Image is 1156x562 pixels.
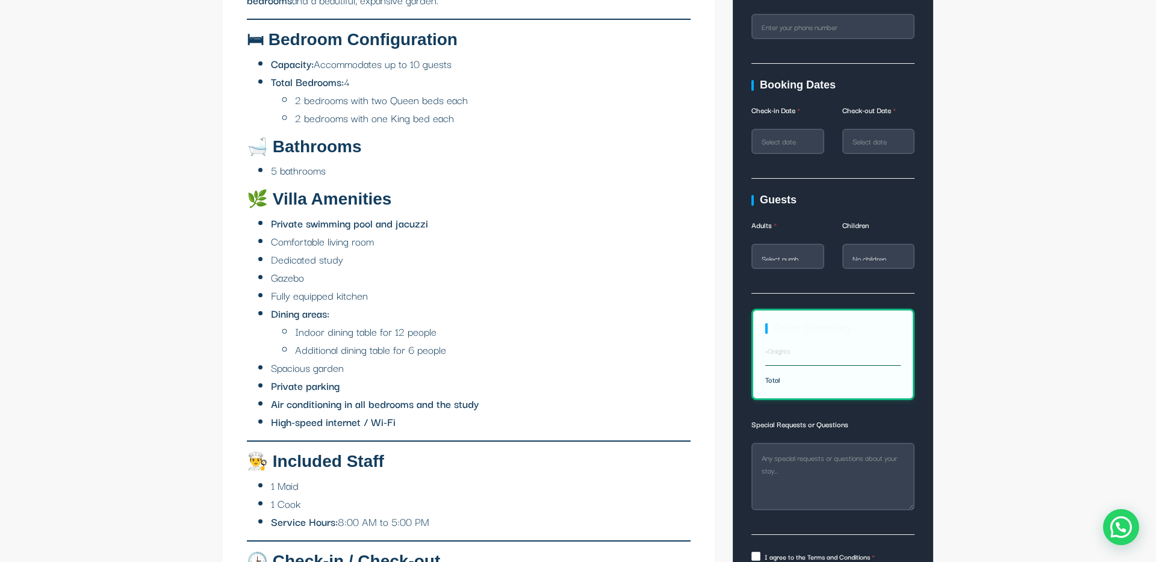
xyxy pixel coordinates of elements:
[271,395,479,412] strong: Air conditioning in all bedrooms and the study
[751,415,915,439] label: Special Requests or Questions
[271,513,691,531] li: 8:00 AM to 5:00 PM
[295,341,691,359] li: Additional dining table for 6 people
[271,359,691,377] li: Spacious garden
[271,55,314,72] strong: Capacity:
[247,190,391,208] strong: 🌿 Villa Amenities
[765,374,780,385] strong: Total
[751,129,824,154] input: Select date
[751,216,824,240] label: Adults
[271,250,691,268] li: Dedicated study
[751,101,824,125] label: Check-in Date
[765,323,901,336] h4: Price Summary
[271,161,691,179] li: 5 bathrooms
[271,413,396,430] strong: High-speed internet / Wi-Fi
[271,268,691,286] li: Gazebo
[271,232,691,250] li: Comfortable living room
[271,477,691,495] li: 1 Maid
[842,129,915,154] input: Select date
[295,323,691,341] li: Indoor dining table for 12 people
[271,73,691,127] li: 4
[271,55,691,73] li: Accommodates up to 10 guests
[271,73,344,90] strong: Total Bedrooms:
[247,452,384,471] strong: 👨‍🍳 Included Staff
[768,345,772,356] span: 0
[271,513,338,530] strong: Service Hours:
[295,109,691,127] li: 2 bedrooms with one King bed each
[271,495,691,513] li: 1 Cook
[751,14,915,39] input: Enter your phone number
[751,79,915,92] h4: Booking Dates
[271,305,329,321] strong: Dining areas:
[842,101,915,125] label: Check-out Date
[842,216,915,240] label: Children
[247,137,362,156] strong: 🛁 Bathrooms
[271,286,691,304] li: Fully equipped kitchen
[247,30,458,49] strong: 🛏 Bedroom Configuration
[751,194,915,207] h4: Guests
[295,91,691,109] li: 2 bedrooms with two Queen beds each
[765,345,791,356] span: × nights
[271,215,428,231] strong: Private swimming pool and jacuzzi
[271,377,340,394] strong: Private parking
